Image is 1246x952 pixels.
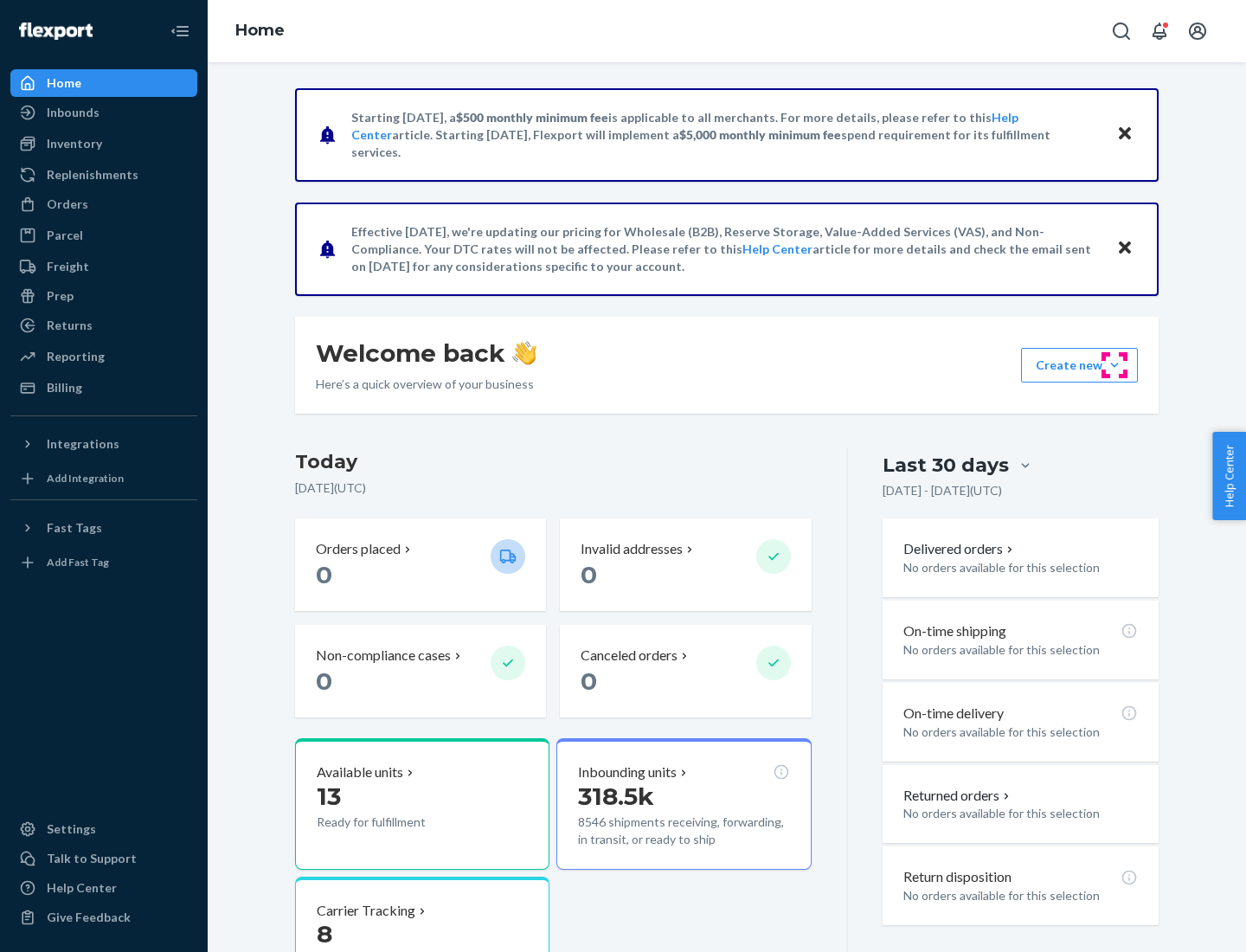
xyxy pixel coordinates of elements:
[10,190,197,218] a: Orders
[10,845,197,872] a: Talk to Support
[317,782,341,811] span: 13
[10,282,197,310] a: Prep
[10,312,197,339] a: Returns
[903,805,1138,822] p: No orders available for this selection
[903,786,1013,806] button: Returned orders
[317,901,415,921] p: Carrier Tracking
[295,518,546,611] button: Orders placed 0
[316,338,536,369] h1: Welcome back
[47,879,117,897] div: Help Center
[351,109,1100,161] p: Starting [DATE], a is applicable to all merchants. For more details, please refer to this article...
[903,539,1017,559] button: Delivered orders
[903,704,1004,724] p: On-time delivery
[10,99,197,126] a: Inbounds
[222,6,299,56] ol: breadcrumbs
[316,666,332,696] span: 0
[1142,14,1177,48] button: Open notifications
[1021,348,1138,383] button: Create new
[47,196,88,213] div: Orders
[47,166,138,183] div: Replenishments
[317,762,403,782] p: Available units
[581,539,683,559] p: Invalid addresses
[512,341,536,365] img: hand-wave emoji
[47,471,124,486] div: Add Integration
[47,104,100,121] div: Inbounds
[47,317,93,334] div: Returns
[10,222,197,249] a: Parcel
[235,21,285,40] a: Home
[903,559,1138,576] p: No orders available for this selection
[316,646,451,666] p: Non-compliance cases
[581,666,597,696] span: 0
[903,641,1138,659] p: No orders available for this selection
[47,909,131,926] div: Give Feedback
[295,448,812,476] h3: Today
[903,724,1138,741] p: No orders available for this selection
[1114,236,1136,261] button: Close
[47,435,119,453] div: Integrations
[560,625,811,717] button: Canceled orders 0
[903,867,1012,887] p: Return disposition
[10,874,197,902] a: Help Center
[10,253,197,280] a: Freight
[10,514,197,542] button: Fast Tags
[47,135,102,152] div: Inventory
[556,738,811,870] button: Inbounding units318.5k8546 shipments receiving, forwarding, in transit, or ready to ship
[903,887,1138,904] p: No orders available for this selection
[10,904,197,931] button: Give Feedback
[163,14,197,48] button: Close Navigation
[47,519,102,537] div: Fast Tags
[316,560,332,589] span: 0
[1212,432,1246,520] button: Help Center
[903,621,1006,641] p: On-time shipping
[10,69,197,97] a: Home
[316,376,536,393] p: Here’s a quick overview of your business
[295,479,812,497] p: [DATE] ( UTC )
[742,241,812,256] a: Help Center
[47,287,74,305] div: Prep
[1180,14,1215,48] button: Open account menu
[10,465,197,492] a: Add Integration
[47,850,137,867] div: Talk to Support
[1104,14,1139,48] button: Open Search Box
[578,782,654,811] span: 318.5k
[456,110,608,125] span: $500 monthly minimum fee
[560,518,811,611] button: Invalid addresses 0
[10,374,197,402] a: Billing
[10,815,197,843] a: Settings
[317,919,332,949] span: 8
[47,555,109,569] div: Add Fast Tag
[679,127,841,142] span: $5,000 monthly minimum fee
[317,814,477,831] p: Ready for fulfillment
[10,130,197,158] a: Inventory
[47,74,81,92] div: Home
[295,738,549,870] button: Available units13Ready for fulfillment
[10,549,197,576] a: Add Fast Tag
[578,814,789,848] p: 8546 shipments receiving, forwarding, in transit, or ready to ship
[10,430,197,458] button: Integrations
[295,625,546,717] button: Non-compliance cases 0
[316,539,401,559] p: Orders placed
[47,348,105,365] div: Reporting
[47,227,83,244] div: Parcel
[47,258,89,275] div: Freight
[10,343,197,370] a: Reporting
[578,762,677,782] p: Inbounding units
[351,223,1100,275] p: Effective [DATE], we're updating our pricing for Wholesale (B2B), Reserve Storage, Value-Added Se...
[47,379,82,396] div: Billing
[581,646,678,666] p: Canceled orders
[581,560,597,589] span: 0
[883,452,1009,479] div: Last 30 days
[883,482,1002,499] p: [DATE] - [DATE] ( UTC )
[19,23,93,40] img: Flexport logo
[10,161,197,189] a: Replenishments
[47,820,96,838] div: Settings
[1114,122,1136,147] button: Close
